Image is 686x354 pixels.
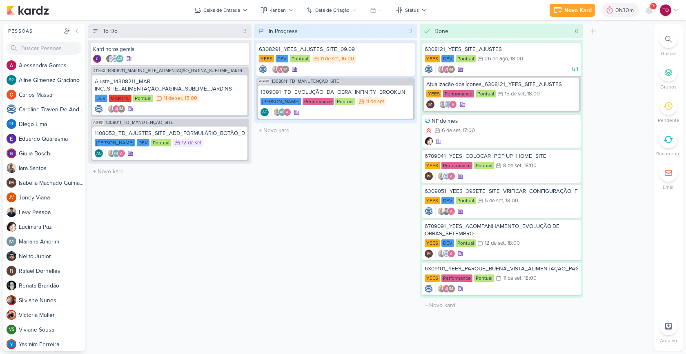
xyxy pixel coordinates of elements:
div: Pontual [474,274,494,282]
img: Iara Santos [107,105,116,113]
div: Criador(a): Isabella Machado Guimarães [426,100,434,108]
img: Renata Brandão [7,281,16,290]
div: C a r o l i n e T r a v e n D e A n d r a d e [19,105,85,114]
img: Lucimara Paz [7,222,16,232]
div: Colaboradores: Iara Santos, Caroline Traven De Andrade, Alessandra Gomes [437,100,457,108]
img: Caroline Traven De Andrade [425,285,433,293]
div: L u c i m a r a P a z [19,223,85,231]
div: , 18:00 [508,56,523,62]
div: Criador(a): Lucimara Paz [425,137,433,145]
p: IM [428,103,432,107]
img: Alessandra Gomes [442,65,450,73]
img: Iara Santos [437,207,445,215]
p: IM [449,68,453,72]
div: Isabella Machado Guimarães [117,105,125,113]
div: , 18:00 [521,163,537,168]
div: 0h30m [615,6,636,15]
p: AG [117,57,122,61]
div: Isabella Machado Guimarães [447,285,455,293]
div: Isabella Machado Guimarães [425,250,433,258]
div: Prioridade Alta [425,126,433,135]
div: Pontual [456,197,476,204]
img: Caroline Traven De Andrade [259,65,267,73]
div: Fabio Oliveira [660,4,671,16]
p: IM [427,175,431,179]
div: , 18:00 [503,198,518,204]
div: Criador(a): Caroline Traven De Andrade [425,285,433,293]
div: 12 de set [485,241,505,246]
div: YEES [426,90,441,97]
div: MAR INC [109,95,131,102]
div: Colaboradores: Iara Santos, Levy Pessoa, Alessandra Gomes [435,207,455,215]
div: 8 de set [503,163,521,168]
div: V i c t o r i a M u l l e r [19,311,85,319]
div: Performance [441,274,472,282]
li: Ctrl + F [654,30,683,57]
img: Alessandra Gomes [117,149,125,157]
div: YEES [425,197,440,204]
div: A l i n e G i m e n e z G r a c i a n o [19,76,85,84]
span: CT1442 [92,69,106,73]
img: Caroline Traven De Andrade [444,100,452,108]
img: Giulia Boschi [93,55,101,63]
p: Buscar [661,50,676,57]
div: Viviane Sousa [7,325,16,334]
span: 1308011_TD_MANUTENÇÃO_SITE [272,79,339,84]
div: Colaboradores: Iara Santos, Alessandra Gomes, Isabella Machado Guimarães [105,105,125,113]
div: Y a s m i m F e r r e i r a [19,340,85,349]
div: L e v y P e s s o a [19,208,85,217]
div: Atualização dos Ícones_6308121_YEES_SITE_AJUSTES [426,81,577,88]
div: , 16:00 [339,56,354,62]
p: Arquivo [660,337,677,344]
div: Performance [441,162,472,169]
img: Renata Brandão [106,55,114,63]
div: Diego Lima [7,119,16,129]
p: IM [427,252,431,256]
span: 9+ [651,3,656,9]
div: Criador(a): Aline Gimenez Graciano [95,149,103,157]
input: Buscar Pessoas [7,42,82,55]
div: Colaboradores: Iara Santos, Alessandra Gomes, Isabella Machado Guimarães [269,65,290,73]
div: Pontual [456,239,476,247]
div: Criador(a): Isabella Machado Guimarães [425,172,433,180]
span: 14308211_MAR INC_SITE_ALIMENTAÇÃO_PAGINA_SUBLIME_JARDINS [107,69,247,73]
img: Yasmim Ferreira [7,339,16,349]
p: AG [9,78,15,82]
div: 2 [406,27,416,35]
div: , 17:00 [460,128,475,133]
div: J o n e y V i a n a [19,193,85,202]
div: Aline Gimenez Graciano [261,108,269,116]
div: , 18:00 [521,276,537,281]
img: Nelito Junior [7,251,16,261]
img: Caroline Traven De Andrade [442,250,450,258]
img: Caroline Traven De Andrade [111,55,119,63]
img: Iara Santos [439,100,447,108]
img: Iara Santos [437,285,445,293]
div: 11 de set [366,99,384,104]
img: Alessandra Gomes [276,65,285,73]
span: 1308011_TD_MANUTENÇÃO_SITE [106,120,173,125]
div: Criador(a): Caroline Traven De Andrade [425,207,433,215]
p: DL [9,122,14,126]
div: Kard horas gerais [93,46,247,53]
div: Colaboradores: Iara Santos, Aline Gimenez Graciano, Alessandra Gomes [105,149,125,157]
div: 6709041_YEES_COLOCAR_POP UP_HOME_SITE [425,153,578,160]
p: IM [9,181,14,185]
img: Eduardo Quaresma [7,134,16,144]
p: Recorrente [656,150,681,157]
div: A l e s s a n d r a G o m e s [19,61,85,70]
div: 15 de set [505,91,525,97]
img: Silviane Nunes [7,295,16,305]
div: DEV [276,55,288,62]
p: VS [9,327,14,332]
img: Alessandra Gomes [112,105,120,113]
div: Pontual [151,139,171,146]
img: Alessandra Gomes [7,60,16,70]
div: 11 de set [321,56,339,62]
div: YEES [425,55,440,62]
div: Pontual [335,98,355,105]
div: V i v i a n e S o u s a [19,325,85,334]
img: Alessandra Gomes [449,100,457,108]
div: 26 de ago [485,56,508,62]
div: Performance [443,90,474,97]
